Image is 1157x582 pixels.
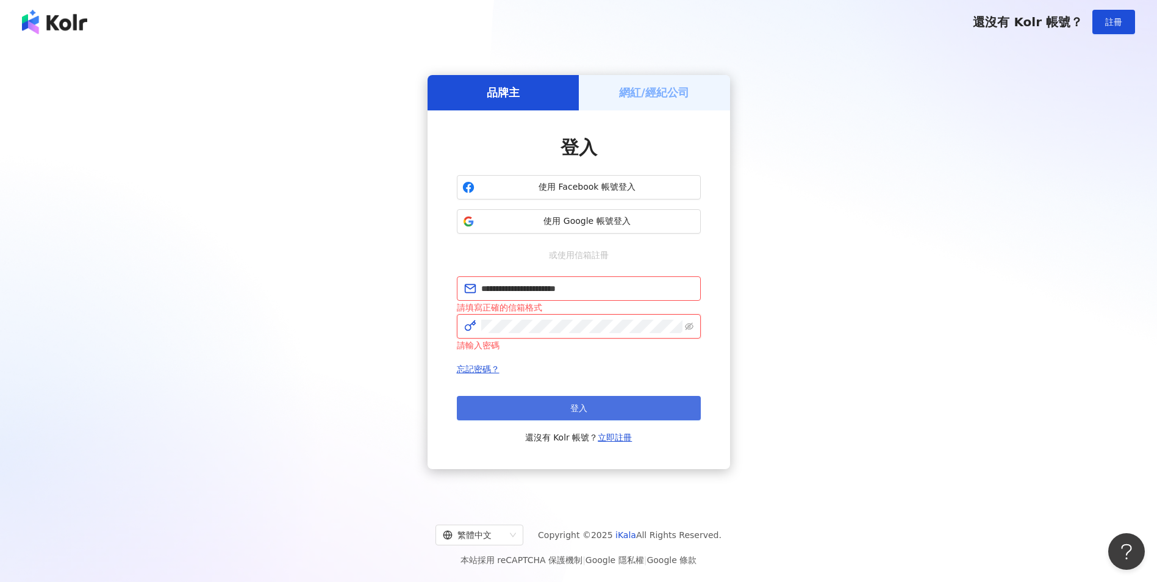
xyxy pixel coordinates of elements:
span: | [644,555,647,565]
a: iKala [615,530,636,540]
div: 請填寫正確的信箱格式 [457,301,701,314]
a: 立即註冊 [598,433,632,442]
div: 繁體中文 [443,525,505,545]
span: 登入 [570,403,587,413]
span: 或使用信箱註冊 [540,248,617,262]
button: 使用 Facebook 帳號登入 [457,175,701,199]
span: 還沒有 Kolr 帳號？ [973,15,1083,29]
h5: 品牌主 [487,85,520,100]
span: Copyright © 2025 All Rights Reserved. [538,528,722,542]
a: Google 條款 [647,555,697,565]
iframe: Help Scout Beacon - Open [1108,533,1145,570]
span: 還沒有 Kolr 帳號？ [525,430,632,445]
button: 註冊 [1092,10,1135,34]
span: | [582,555,586,565]
span: 使用 Facebook 帳號登入 [479,181,695,193]
button: 登入 [457,396,701,420]
span: 本站採用 reCAPTCHA 保護機制 [460,553,697,567]
a: 忘記密碼？ [457,364,500,374]
span: 使用 Google 帳號登入 [479,215,695,228]
h5: 網紅/經紀公司 [619,85,689,100]
img: logo [22,10,87,34]
div: 請輸入密碼 [457,339,701,352]
a: Google 隱私權 [586,555,644,565]
span: 登入 [561,137,597,158]
span: 註冊 [1105,17,1122,27]
button: 使用 Google 帳號登入 [457,209,701,234]
span: eye-invisible [685,322,693,331]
